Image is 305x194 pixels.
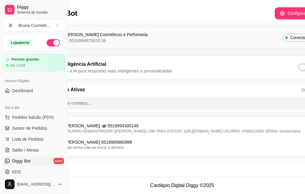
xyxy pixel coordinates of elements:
[17,182,55,187] span: [EMAIL_ADDRESS][DOMAIN_NAME]
[8,22,14,28] span: B
[12,147,39,153] span: Salão / Mesas
[10,63,25,68] article: até 14/09
[45,8,77,18] h2: Diggy Bot
[2,2,65,17] a: DiggySistema de Gestão
[2,145,65,155] a: Salão / Mesas
[64,32,148,38] span: [PERSON_NAME] Cosméticos e Perfumaria
[2,134,65,144] a: Lista de Pedidos
[12,114,54,120] span: Pedidos balcão (PDV)
[2,156,65,166] a: Diggy Botnovo
[2,123,65,133] a: Gestor de Pedidos
[2,167,65,177] a: KDS
[65,129,300,133] span: USUÁRIO ADMINISTRADOR ([PERSON_NAME]) LINK PARA ACESSO: [URL][DOMAIN_NAME] USUÁRIO: 47695121800 S...
[11,57,39,62] article: Período gratuito
[18,22,50,28] div: Bruna Cosméti ...
[12,125,47,131] span: Gestor de Pedidos
[2,86,65,95] a: Dashboard
[8,39,33,46] div: Loja aberta
[64,38,106,44] span: 5519994875033:36
[17,5,63,10] span: Diggy
[45,86,85,93] h3: Conversas Ativas
[2,76,65,86] div: Acesso Rápido
[59,61,172,68] h3: Inteligência Artificial
[47,39,60,46] button: Alterar Status
[12,158,31,164] span: Diggy Bot
[12,169,21,175] span: KDS
[2,112,65,122] button: Pedidos balcão (PDV)
[2,19,65,32] button: Select a team
[65,123,300,129] p: [PERSON_NAME] 🦋 - 5519994300148
[12,136,44,142] span: Lista de Pedidos
[17,10,63,15] span: Sistema de Gestão
[2,177,65,192] button: [EMAIL_ADDRESS][DOMAIN_NAME]
[59,68,172,74] p: Ative a IA para respostas mais inteligentes e personalizadas
[12,88,33,94] span: Dashboard
[2,103,65,112] div: Dia a dia
[65,145,124,150] span: Não minha mãe vai trocar o dinheiro
[65,139,300,145] p: [PERSON_NAME] - 5519995660998
[2,54,65,71] a: Período gratuitoaté 14/09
